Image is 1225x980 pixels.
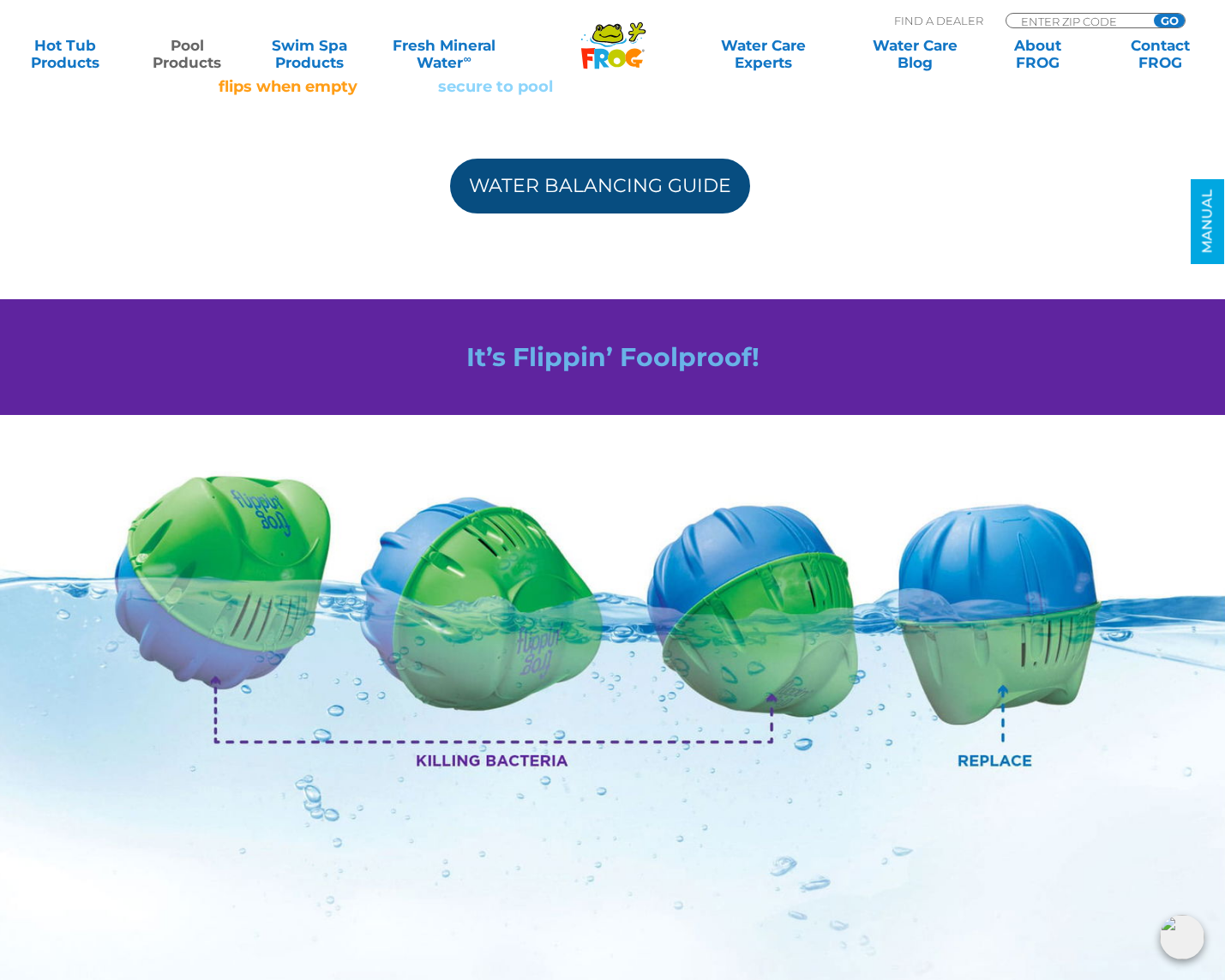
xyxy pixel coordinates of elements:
a: AboutFROG [990,37,1085,71]
input: GO [1154,14,1185,27]
a: Water Balancing Guide [450,159,750,213]
a: Fresh MineralWater∞ [385,37,504,71]
a: Water CareBlog [868,37,963,71]
a: Swim SpaProducts [262,37,357,71]
img: openIcon [1160,915,1204,959]
sup: ∞ [463,52,471,65]
a: MANUAL [1191,179,1224,264]
a: Hot TubProducts [17,37,112,71]
h2: It’s Flippin’ Foolproof! [141,342,1084,372]
a: Water CareExperts [686,37,841,71]
a: ContactFROG [1113,37,1208,71]
input: Zip Code Form [1019,14,1135,28]
a: PoolProducts [140,37,235,71]
p: Find A Dealer [894,13,983,28]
